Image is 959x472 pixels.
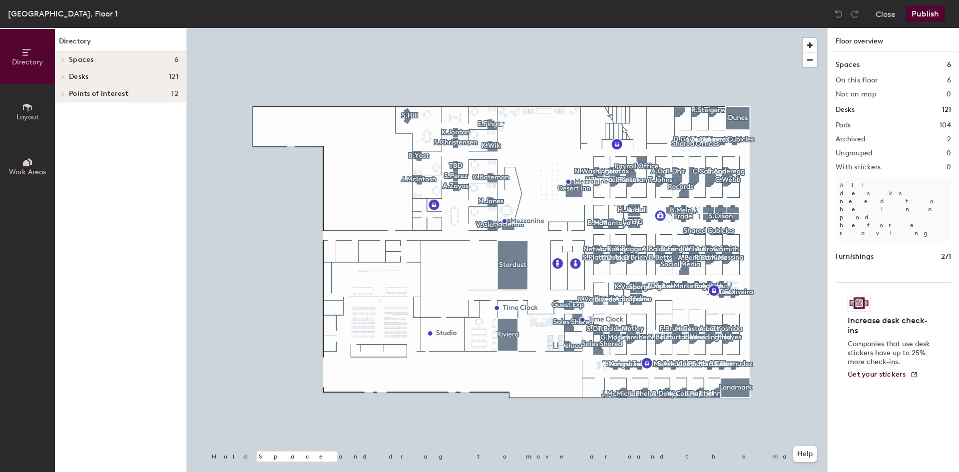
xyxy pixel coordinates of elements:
img: Redo [850,9,860,19]
span: Layout [16,113,39,121]
h1: 121 [942,104,951,115]
span: Directory [12,58,43,66]
a: Get your stickers [848,371,918,379]
div: [GEOGRAPHIC_DATA], Floor 1 [8,7,118,20]
span: 6 [174,56,178,64]
h2: 2 [947,135,951,143]
h1: 271 [941,251,951,262]
img: Undo [834,9,844,19]
span: Spaces [69,56,94,64]
h2: Pods [836,121,851,129]
h1: 6 [947,59,951,70]
h4: Increase desk check-ins [848,316,933,336]
button: Publish [906,6,945,22]
h2: 104 [940,121,951,129]
h2: Not on map [836,90,876,98]
h2: 0 [947,163,951,171]
span: 121 [169,73,178,81]
h2: With stickers [836,163,881,171]
h1: Directory [55,36,186,51]
span: Work Areas [9,168,46,176]
h2: 6 [947,76,951,84]
h1: Furnishings [836,251,874,262]
span: Get your stickers [848,370,906,379]
h2: Archived [836,135,865,143]
button: Help [793,446,817,462]
p: Companies that use desk stickers have up to 25% more check-ins. [848,340,933,367]
span: 12 [171,90,178,98]
img: Sticker logo [848,295,871,312]
h2: Ungrouped [836,149,873,157]
button: Close [876,6,896,22]
span: Desks [69,73,88,81]
p: All desks need to be in a pod before saving [836,177,951,241]
h1: Desks [836,104,855,115]
h1: Spaces [836,59,860,70]
span: Points of interest [69,90,128,98]
h2: 0 [947,90,951,98]
h2: On this floor [836,76,878,84]
h1: Floor overview [828,28,959,51]
h2: 0 [947,149,951,157]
